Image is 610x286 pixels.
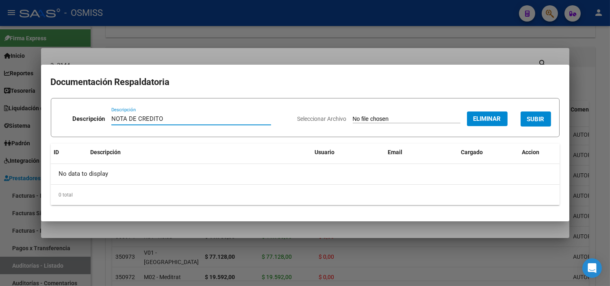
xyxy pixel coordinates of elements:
datatable-header-cell: Accion [519,144,560,161]
datatable-header-cell: ID [51,144,87,161]
div: No data to display [51,164,560,184]
datatable-header-cell: Usuario [312,144,385,161]
datatable-header-cell: Cargado [458,144,519,161]
datatable-header-cell: Email [385,144,458,161]
button: SUBIR [521,111,551,127]
span: Eliminar [473,115,501,122]
span: Email [388,149,403,155]
span: SUBIR [527,116,545,123]
span: Accion [522,149,540,155]
span: Usuario [315,149,335,155]
button: Eliminar [467,111,508,126]
span: Seleccionar Archivo [297,116,347,122]
div: Open Intercom Messenger [582,258,602,278]
p: Descripción [72,114,105,124]
datatable-header-cell: Descripción [87,144,312,161]
span: Descripción [91,149,121,155]
span: ID [54,149,59,155]
div: 0 total [51,185,560,205]
span: Cargado [461,149,483,155]
h2: Documentación Respaldatoria [51,74,560,90]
